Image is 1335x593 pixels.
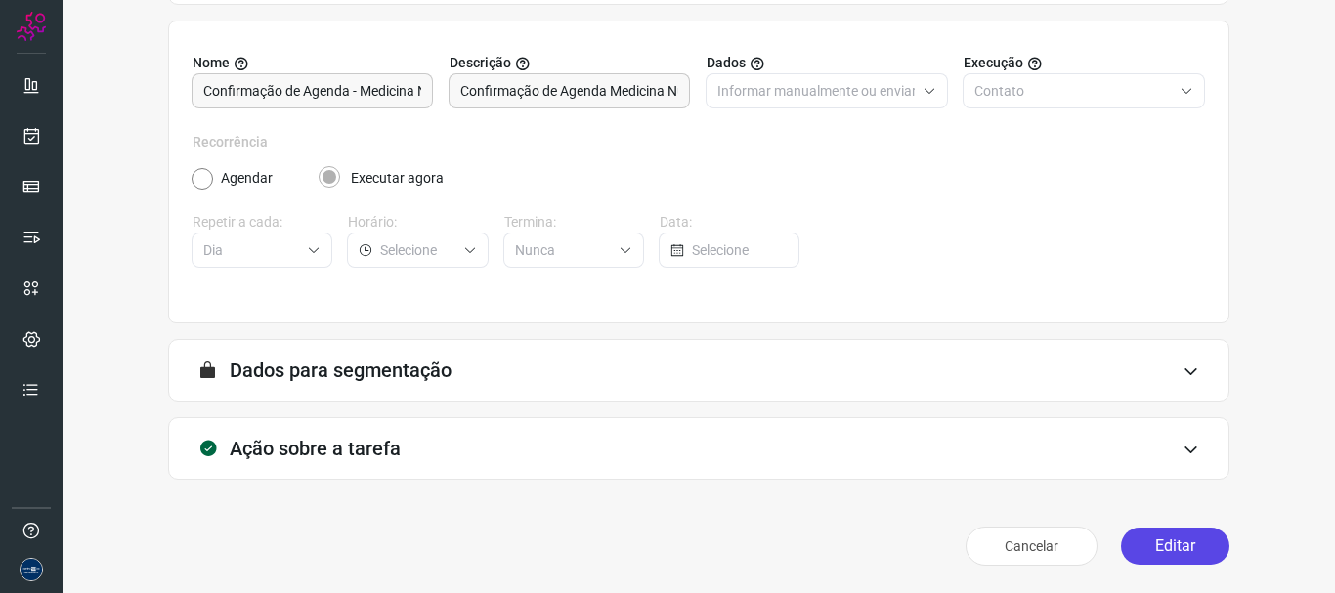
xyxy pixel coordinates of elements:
input: Selecione [515,233,611,267]
label: Executar agora [351,168,444,189]
input: Selecione [380,233,454,267]
label: Horário: [348,212,488,233]
label: Repetir a cada: [193,212,332,233]
span: Dados [707,53,746,73]
input: Selecione [692,233,787,267]
label: Recorrência [193,132,1205,152]
span: Execução [964,53,1023,73]
label: Termina: [504,212,644,233]
img: Logo [17,12,46,41]
input: Digite o nome para a sua tarefa. [203,74,421,107]
h3: Dados para segmentação [230,359,452,382]
button: Cancelar [966,527,1098,566]
img: d06bdf07e729e349525d8f0de7f5f473.png [20,558,43,581]
span: Nome [193,53,230,73]
h3: Ação sobre a tarefa [230,437,401,460]
input: Selecione [203,233,299,267]
input: Selecione o tipo de envio [717,74,915,107]
label: Data: [660,212,799,233]
button: Editar [1121,528,1229,565]
input: Selecione o tipo de envio [974,74,1172,107]
span: Descrição [450,53,511,73]
input: Forneça uma breve descrição da sua tarefa. [460,74,678,107]
label: Agendar [221,168,273,189]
